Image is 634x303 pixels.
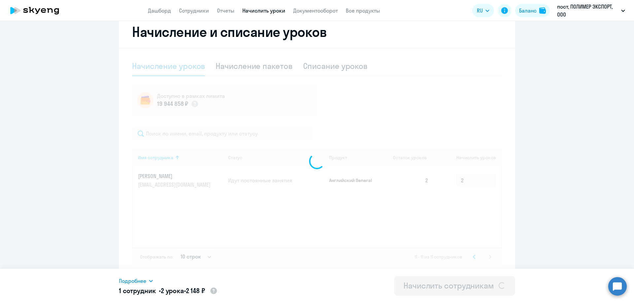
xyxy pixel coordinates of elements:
div: Начислить сотрудникам [404,280,494,291]
span: 2 148 ₽ [186,287,205,295]
button: Балансbalance [515,4,550,17]
a: Отчеты [217,7,234,14]
img: balance [539,7,546,14]
h5: 1 сотрудник • • [119,286,218,296]
button: пост, ПОЛИМЕР ЭКСПОРТ, ООО [554,3,628,18]
p: пост, ПОЛИМЕР ЭКСПОРТ, ООО [557,3,618,18]
a: Все продукты [346,7,380,14]
h2: Начисление и списание уроков [132,24,502,40]
a: Дашборд [148,7,171,14]
span: Подробнее [119,277,146,285]
span: RU [477,7,483,15]
span: 2 урока [161,287,184,295]
button: RU [472,4,494,17]
div: Баланс [519,7,537,15]
a: Начислить уроки [242,7,285,14]
button: Начислить сотрудникам [394,276,515,296]
a: Сотрудники [179,7,209,14]
a: Документооборот [293,7,338,14]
